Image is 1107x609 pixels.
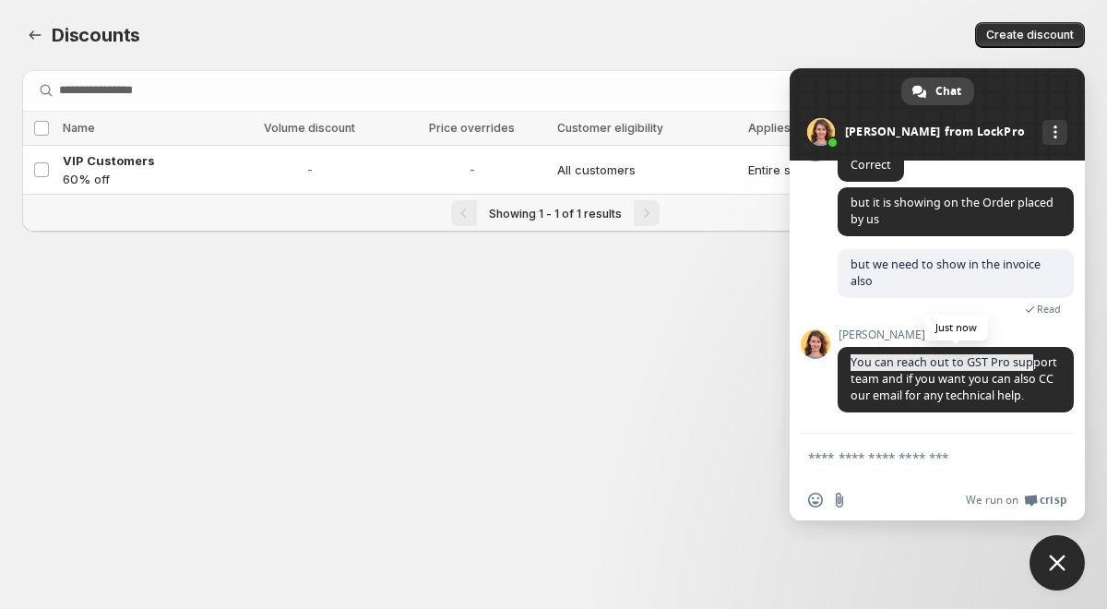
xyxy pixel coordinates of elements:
[22,22,48,48] button: Back to dashboard
[851,257,1041,289] span: but we need to show in the invoice also
[1042,120,1067,145] div: More channels
[808,449,1026,466] textarea: Compose your message...
[63,170,220,188] p: 60% off
[1030,535,1085,591] div: Close chat
[557,121,663,135] span: Customer eligibility
[832,493,847,507] span: Send a file
[232,161,387,179] span: -
[986,28,1074,42] span: Create discount
[264,121,355,135] span: Volume discount
[1037,303,1061,316] span: Read
[808,493,823,507] span: Insert an emoji
[63,153,155,168] span: VIP Customers
[52,24,140,46] span: Discounts
[935,78,961,105] span: Chat
[851,157,891,173] span: Correct
[851,195,1053,227] span: but it is showing on the Order placed by us
[901,78,974,105] div: Chat
[975,22,1085,48] button: Create discount
[489,207,622,221] span: Showing 1 - 1 of 1 results
[552,146,743,195] td: All customers
[966,493,1066,507] a: We run onCrisp
[22,194,1085,232] nav: Pagination
[966,493,1018,507] span: We run on
[63,121,95,135] span: Name
[1040,493,1066,507] span: Crisp
[838,328,1074,341] span: [PERSON_NAME]
[851,354,1057,403] span: You can reach out to GST Pro support team and if you want you can also CC our email for any techn...
[748,121,804,135] span: Applies to
[743,146,868,195] td: Entire store
[429,121,515,135] span: Price overrides
[63,151,220,170] a: VIP Customers
[399,161,546,179] span: -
